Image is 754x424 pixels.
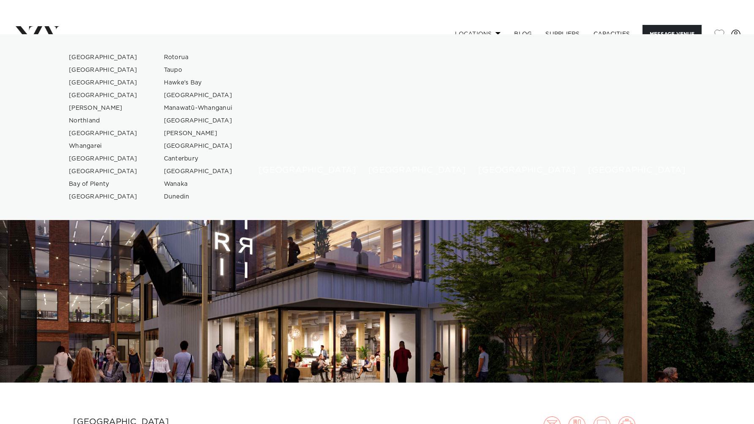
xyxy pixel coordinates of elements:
div: Domain: [DOMAIN_NAME] [22,22,93,29]
a: Locations [448,25,507,43]
a: Auckland venues [GEOGRAPHIC_DATA] [252,51,349,182]
a: Rotorua [157,51,240,64]
a: Hawke's Bay [157,76,240,89]
img: website_grey.svg [14,22,20,29]
a: Christchurch venues [GEOGRAPHIC_DATA] [471,51,569,182]
div: v 4.0.25 [24,14,41,20]
a: Taupo [157,64,240,76]
h6: [GEOGRAPHIC_DATA] [478,166,562,175]
a: Capacities [587,25,637,43]
a: BLOG [507,25,539,43]
a: SUPPLIERS [539,25,586,43]
a: [GEOGRAPHIC_DATA] [62,165,144,178]
a: Canterbury [157,152,240,165]
a: Whangarei [62,140,144,152]
a: [GEOGRAPHIC_DATA] [157,165,240,178]
a: Dunedin [157,190,240,203]
a: Wanaka [157,178,240,190]
a: [PERSON_NAME] [157,127,240,140]
button: Message Venue [642,25,702,43]
h6: [GEOGRAPHIC_DATA] [588,166,672,175]
a: [GEOGRAPHIC_DATA] [62,190,144,203]
img: nzv-logo.png [14,26,60,41]
a: [GEOGRAPHIC_DATA] [157,89,240,102]
a: Wellington venues [GEOGRAPHIC_DATA] [362,51,459,182]
img: logo_orange.svg [14,14,20,20]
a: [GEOGRAPHIC_DATA] [157,140,240,152]
a: [GEOGRAPHIC_DATA] [62,152,144,165]
a: Bay of Plenty [62,178,144,190]
div: Domain Overview [32,50,76,55]
a: [GEOGRAPHIC_DATA] [157,114,240,127]
h6: [GEOGRAPHIC_DATA] [259,166,342,175]
a: [GEOGRAPHIC_DATA] [62,76,144,89]
a: Queenstown venues [GEOGRAPHIC_DATA] [581,51,678,182]
div: Keywords by Traffic [93,50,142,55]
a: [PERSON_NAME] [62,102,144,114]
a: [GEOGRAPHIC_DATA] [62,127,144,140]
img: tab_keywords_by_traffic_grey.svg [84,49,91,56]
a: [GEOGRAPHIC_DATA] [62,89,144,102]
img: tab_domain_overview_orange.svg [23,49,30,56]
a: Northland [62,114,144,127]
a: Manawatū-Whanganui [157,102,240,114]
h6: [GEOGRAPHIC_DATA] [368,166,452,175]
a: [GEOGRAPHIC_DATA] [62,64,144,76]
a: [GEOGRAPHIC_DATA] [62,51,144,64]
